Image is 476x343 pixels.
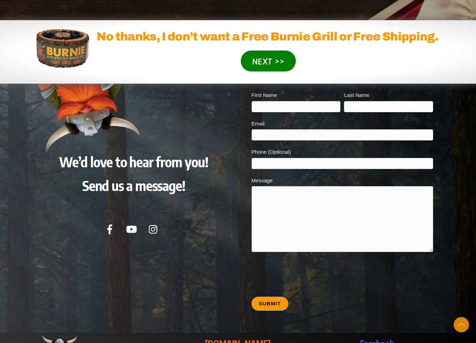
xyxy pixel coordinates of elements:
img: Burnie Grill – 2021 – Get More Burnie [36,84,140,154]
label: Email [252,120,433,130]
button: NEXT >> [241,51,296,71]
a: instagram [145,226,164,233]
label: Last Name [344,91,433,101]
a: facebook [101,226,121,233]
span: Send us a message! [82,177,185,195]
a: youtube [123,226,143,233]
a: NEXT >> [241,56,296,67]
button: Submit [252,297,288,311]
label: Phone (Optional) [252,148,433,158]
label: Message [252,176,433,186]
iframe: reCAPTCHA [252,259,358,287]
img: burniegrill.com-medium-200 [36,29,90,69]
label: First Name [252,91,341,101]
span: No thanks, I don’t want a Free Burnie Grill or Free Shipping. [97,31,438,43]
span: We’d love to hear from you! [59,153,208,171]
